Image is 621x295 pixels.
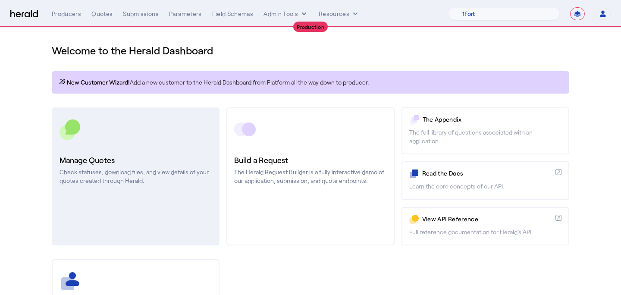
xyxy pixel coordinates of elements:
a: Read the DocsLearn the core concepts of our API. [401,161,569,200]
a: Manage QuotesCheck statuses, download files, and view details of your quotes created through Herald. [52,107,220,245]
div: Submissions [123,9,159,18]
a: View API ReferenceFull reference documentation for Herald's API. [401,207,569,245]
p: View API Reference [422,215,552,223]
p: The Appendix [423,115,561,124]
h3: Build a Request [234,154,386,166]
div: Field Schemas [212,9,254,18]
p: The full library of questions associated with an application. [409,128,561,145]
p: Read the Docs [422,169,552,178]
div: Quotes [91,9,113,18]
button: Resources dropdown menu [319,9,360,18]
img: Herald Logo [10,10,38,18]
a: Build a RequestThe Herald Request Builder is a fully interactive demo of our application, submiss... [226,107,394,245]
div: Production [293,22,328,32]
p: The Herald Request Builder is a fully interactive demo of our application, submission, and quote ... [234,168,386,185]
h3: Manage Quotes [60,154,212,166]
a: The AppendixThe full library of questions associated with an application. [401,107,569,154]
p: Add a new customer to the Herald Dashboard from Platform all the way down to producer. [59,78,562,87]
div: Producers [52,9,81,18]
button: internal dropdown menu [263,9,308,18]
p: Check statuses, download files, and view details of your quotes created through Herald. [60,168,212,185]
div: Parameters [169,9,202,18]
p: Learn the core concepts of our API. [409,182,561,191]
p: Full reference documentation for Herald's API. [409,228,561,236]
h1: Welcome to the Herald Dashboard [52,44,569,57]
span: New Customer Wizard! [67,78,130,87]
